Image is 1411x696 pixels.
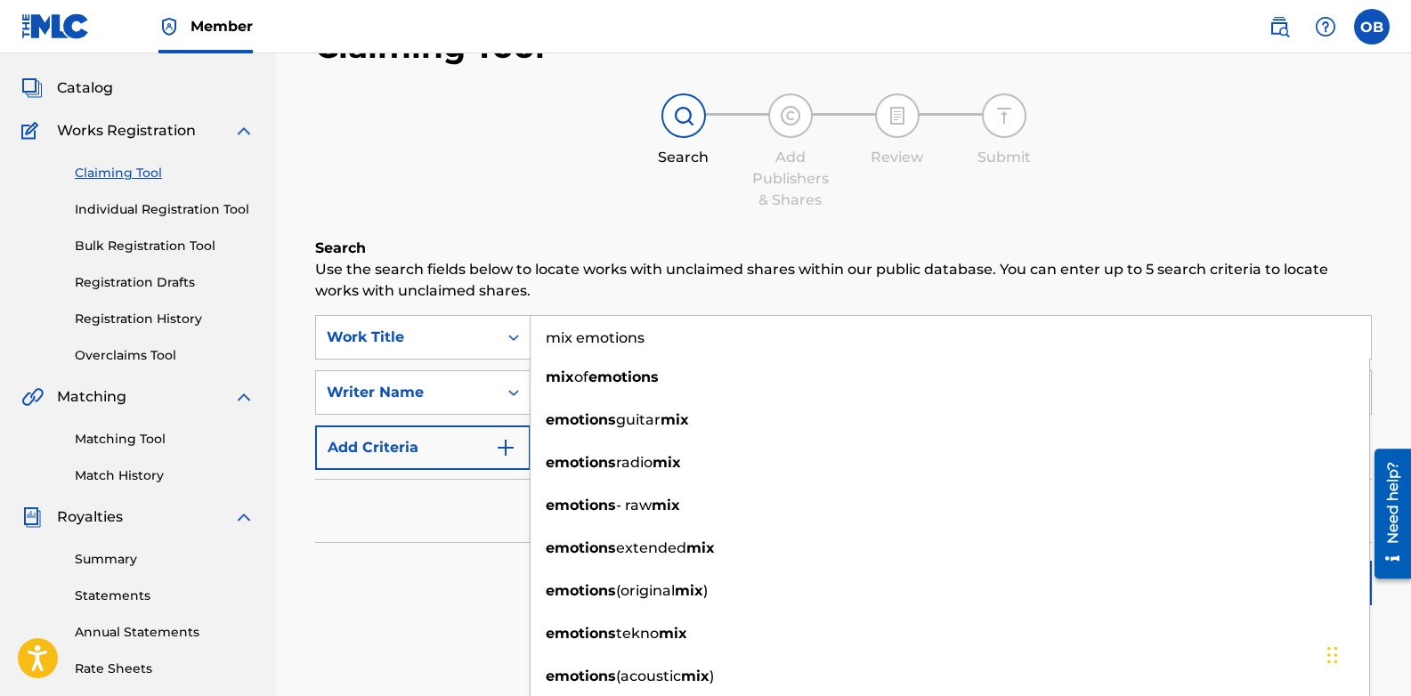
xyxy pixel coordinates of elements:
[57,506,123,528] span: Royalties
[780,105,801,126] img: step indicator icon for Add Publishers & Shares
[616,582,675,599] span: (original
[495,437,516,458] img: 9d2ae6d4665cec9f34b9.svg
[75,623,255,642] a: Annual Statements
[1315,16,1336,37] img: help
[616,411,661,428] span: guitar
[853,147,942,168] div: Review
[673,105,694,126] img: step indicator icon for Search
[960,147,1049,168] div: Submit
[546,668,616,684] strong: emotions
[652,497,680,514] strong: mix
[233,120,255,142] img: expand
[710,668,714,684] span: )
[686,539,715,556] strong: mix
[653,454,681,471] strong: mix
[1269,16,1290,37] img: search
[1327,628,1338,682] div: Drag
[21,13,90,39] img: MLC Logo
[21,77,43,99] img: Catalog
[661,411,689,428] strong: mix
[588,368,659,385] strong: emotions
[1354,9,1390,45] div: User Menu
[546,625,616,642] strong: emotions
[75,430,255,449] a: Matching Tool
[1322,611,1411,696] iframe: Chat Widget
[659,625,687,642] strong: mix
[639,147,728,168] div: Search
[233,506,255,528] img: expand
[75,200,255,219] a: Individual Registration Tool
[993,105,1015,126] img: step indicator icon for Submit
[703,582,708,599] span: )
[887,105,908,126] img: step indicator icon for Review
[546,454,616,471] strong: emotions
[21,35,129,56] a: SummarySummary
[574,368,588,385] span: of
[546,411,616,428] strong: emotions
[546,497,616,514] strong: emotions
[75,346,255,365] a: Overclaims Tool
[21,120,45,142] img: Works Registration
[75,660,255,678] a: Rate Sheets
[315,315,1372,614] form: Search Form
[616,625,659,642] span: tekno
[75,237,255,255] a: Bulk Registration Tool
[616,454,653,471] span: radio
[75,273,255,292] a: Registration Drafts
[546,539,616,556] strong: emotions
[616,497,652,514] span: - raw
[315,238,1372,259] h6: Search
[681,668,710,684] strong: mix
[57,386,126,408] span: Matching
[327,382,487,403] div: Writer Name
[546,582,616,599] strong: emotions
[1261,9,1297,45] a: Public Search
[546,368,574,385] strong: mix
[21,386,44,408] img: Matching
[75,466,255,485] a: Match History
[616,668,681,684] span: (acoustic
[75,550,255,569] a: Summary
[1361,441,1411,585] iframe: Resource Center
[57,77,113,99] span: Catalog
[75,587,255,605] a: Statements
[315,259,1372,302] p: Use the search fields below to locate works with unclaimed shares within our public database. You...
[21,506,43,528] img: Royalties
[327,327,487,348] div: Work Title
[616,539,686,556] span: extended
[746,147,835,211] div: Add Publishers & Shares
[21,77,113,99] a: CatalogCatalog
[315,425,531,470] button: Add Criteria
[675,582,703,599] strong: mix
[191,16,253,36] span: Member
[57,120,196,142] span: Works Registration
[233,386,255,408] img: expand
[75,310,255,328] a: Registration History
[75,164,255,182] a: Claiming Tool
[158,16,180,37] img: Top Rightsholder
[1308,9,1343,45] div: Help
